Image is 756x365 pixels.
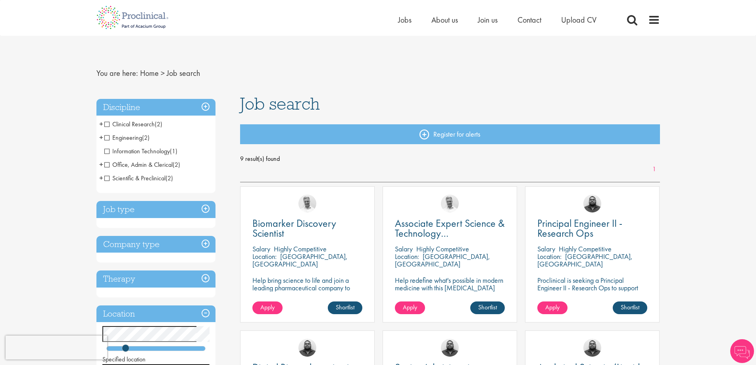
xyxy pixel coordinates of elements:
[537,244,555,253] span: Salary
[537,252,633,268] p: [GEOGRAPHIC_DATA], [GEOGRAPHIC_DATA]
[431,15,458,25] a: About us
[99,131,103,143] span: +
[99,118,103,130] span: +
[559,244,612,253] p: Highly Competitive
[102,355,146,363] span: Specified location
[395,276,505,299] p: Help redefine what's possible in modern medicine with this [MEDICAL_DATA] Associate Expert Scienc...
[104,120,155,128] span: Clinical Research
[583,195,601,212] img: Ashley Bennett
[252,301,283,314] a: Apply
[104,160,180,169] span: Office, Admin & Clerical
[252,216,336,240] span: Biomarker Discovery Scientist
[274,244,327,253] p: Highly Competitive
[441,339,459,357] img: Ashley Bennett
[395,252,490,268] p: [GEOGRAPHIC_DATA], [GEOGRAPHIC_DATA]
[6,336,107,359] iframe: reCAPTCHA
[260,303,275,311] span: Apply
[104,133,150,142] span: Engineering
[96,305,215,323] h3: Location
[173,160,180,169] span: (2)
[167,68,200,78] span: Job search
[155,120,162,128] span: (2)
[252,252,277,261] span: Location:
[395,252,419,261] span: Location:
[252,276,362,314] p: Help bring science to life and join a leading pharmaceutical company to play a key role in delive...
[96,99,215,116] h3: Discipline
[104,147,170,155] span: Information Technology
[328,301,362,314] a: Shortlist
[240,124,660,144] a: Register for alerts
[140,68,159,78] a: breadcrumb link
[545,303,560,311] span: Apply
[240,153,660,165] span: 9 result(s) found
[96,68,138,78] span: You are here:
[395,216,505,250] span: Associate Expert Science & Technology ([MEDICAL_DATA])
[96,270,215,288] h3: Therapy
[395,218,505,238] a: Associate Expert Science & Technology ([MEDICAL_DATA])
[648,165,660,174] a: 1
[96,201,215,218] h3: Job type
[96,236,215,253] h3: Company type
[104,133,142,142] span: Engineering
[104,174,173,182] span: Scientific & Preclinical
[537,216,622,240] span: Principal Engineer II - Research Ops
[252,218,362,238] a: Biomarker Discovery Scientist
[240,93,320,114] span: Job search
[252,252,348,268] p: [GEOGRAPHIC_DATA], [GEOGRAPHIC_DATA]
[395,244,413,253] span: Salary
[104,160,173,169] span: Office, Admin & Clerical
[730,339,754,363] img: Chatbot
[561,15,596,25] a: Upload CV
[537,301,567,314] a: Apply
[470,301,505,314] a: Shortlist
[104,147,177,155] span: Information Technology
[441,195,459,212] img: Joshua Bye
[613,301,647,314] a: Shortlist
[104,120,162,128] span: Clinical Research
[142,133,150,142] span: (2)
[298,195,316,212] img: Joshua Bye
[99,172,103,184] span: +
[537,276,647,314] p: Proclinical is seeking a Principal Engineer II - Research Ops to support external engineering pro...
[165,174,173,182] span: (2)
[517,15,541,25] a: Contact
[403,303,417,311] span: Apply
[298,339,316,357] img: Ashley Bennett
[398,15,412,25] a: Jobs
[583,339,601,357] img: Ashley Bennett
[416,244,469,253] p: Highly Competitive
[537,252,562,261] span: Location:
[395,301,425,314] a: Apply
[104,174,165,182] span: Scientific & Preclinical
[478,15,498,25] a: Join us
[252,244,270,253] span: Salary
[99,158,103,170] span: +
[537,218,647,238] a: Principal Engineer II - Research Ops
[161,68,165,78] span: >
[170,147,177,155] span: (1)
